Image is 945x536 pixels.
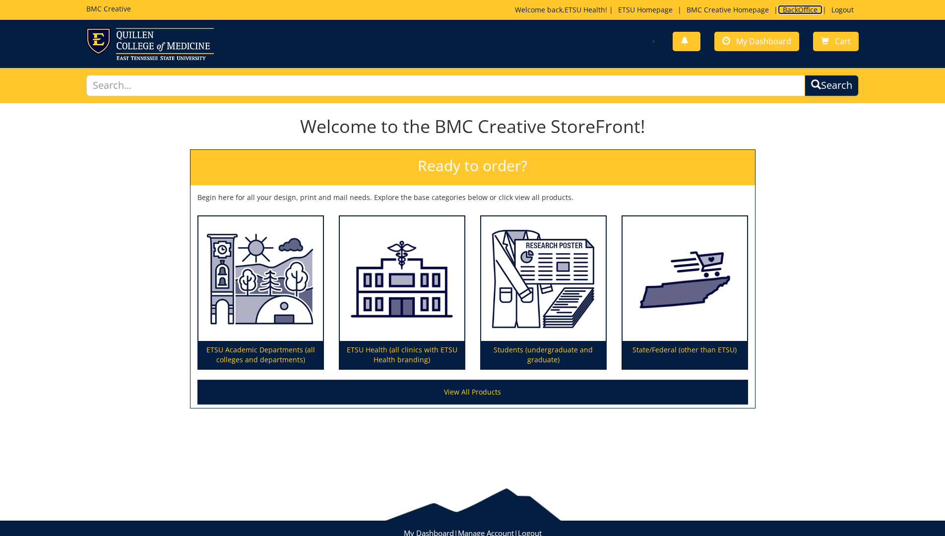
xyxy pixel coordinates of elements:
[623,216,747,369] a: State/Federal (other than ETSU)
[198,216,323,369] a: ETSU Academic Departments (all colleges and departments)
[197,380,748,404] a: View All Products
[197,193,748,202] p: Begin here for all your design, print and mail needs. Explore the base categories below or click ...
[340,216,464,341] img: ETSU Health (all clinics with ETSU Health branding)
[778,5,822,14] a: BackOffice
[714,32,799,51] a: My Dashboard
[481,216,606,341] img: Students (undergraduate and graduate)
[835,36,851,47] span: Cart
[198,216,323,341] img: ETSU Academic Departments (all colleges and departments)
[340,341,464,369] p: ETSU Health (all clinics with ETSU Health branding)
[190,117,756,136] h1: Welcome to the BMC Creative StoreFront!
[481,216,606,369] a: Students (undergraduate and graduate)
[736,36,791,47] span: My Dashboard
[515,5,859,15] p: Welcome back, ! | | | |
[86,5,131,12] h5: BMC Creative
[613,5,678,14] a: ETSU Homepage
[565,5,605,14] a: ETSU Health
[623,216,747,341] img: State/Federal (other than ETSU)
[86,75,806,96] input: Search...
[481,341,606,369] p: Students (undergraduate and graduate)
[198,341,323,369] p: ETSU Academic Departments (all colleges and departments)
[86,28,214,60] img: ETSU logo
[805,75,859,96] button: Search
[813,32,859,51] a: Cart
[682,5,774,14] a: BMC Creative Homepage
[190,150,755,185] h2: Ready to order?
[623,341,747,369] p: State/Federal (other than ETSU)
[826,5,859,14] a: Logout
[340,216,464,369] a: ETSU Health (all clinics with ETSU Health branding)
